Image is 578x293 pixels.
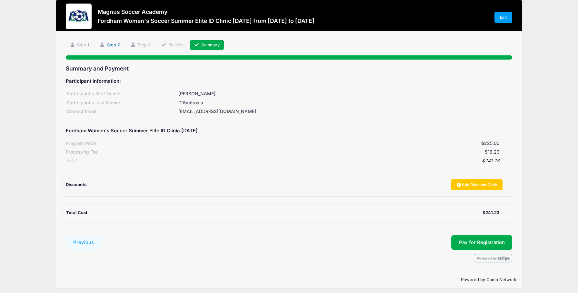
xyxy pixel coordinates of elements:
div: Participant's Last Name: [66,99,177,106]
button: Previous [66,235,102,250]
div: $241.23 [76,157,500,164]
div: $241.23 [483,210,499,216]
a: Step 2 [95,40,124,51]
h5: Participant Information: [66,79,513,84]
a: Policies [157,40,188,51]
span: Discounts [66,182,86,187]
div: Participant's First Name: [66,90,177,97]
h3: Summary and Payment [66,65,513,72]
div: Processing Fee [66,149,98,156]
div: $16.23 [98,149,500,156]
a: Summary [190,40,224,51]
div: Total [66,157,76,164]
p: Powered by Camp Network [62,277,517,283]
a: Step 1 [66,40,94,51]
div: Total Cost [66,210,483,216]
a: Step 3 [126,40,155,51]
h5: Fordham Women's Soccer Summer Elite ID Clinic [DATE] [66,128,198,134]
h3: Magnus Soccer Academy [98,8,314,15]
div: Contact Email: [66,108,177,115]
div: D'Ambrosia [177,99,513,106]
div: Program Price [66,140,96,147]
a: Add Discount Code [451,179,503,190]
a: Exit [494,12,513,23]
h3: Fordham Women's Soccer Summer Elite ID Clinic [DATE] from [DATE] to [DATE] [98,17,314,24]
button: Pay for Registration [451,235,513,250]
div: [PERSON_NAME] [177,90,513,97]
div: [EMAIL_ADDRESS][DOMAIN_NAME] [177,108,513,115]
span: $225.00 [481,140,500,146]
